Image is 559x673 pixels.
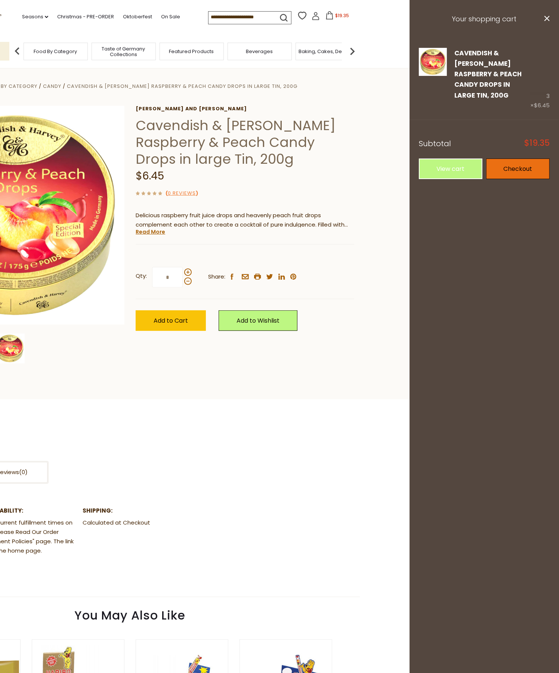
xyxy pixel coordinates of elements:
[246,49,273,54] a: Beverages
[299,49,356,54] a: Baking, Cakes, Desserts
[419,159,482,179] a: View cart
[534,101,550,109] span: $6.45
[43,83,61,90] a: Candy
[34,49,77,54] a: Food By Category
[136,271,147,281] strong: Qty:
[136,117,354,168] h1: Cavendish & [PERSON_NAME] Raspberry & Peach Candy Drops in large Tin, 200g
[524,139,550,147] span: $19.35
[136,106,354,112] a: [PERSON_NAME] and [PERSON_NAME]
[530,48,550,110] div: 3 ×
[169,49,214,54] a: Featured Products
[168,190,196,197] a: 0 Reviews
[136,228,165,236] a: Read More
[321,11,353,22] button: $19.35
[22,13,48,21] a: Seasons
[345,44,360,59] img: next arrow
[10,44,25,59] img: previous arrow
[335,12,349,19] span: $19.35
[83,518,177,528] dd: Calculated at Checkout
[136,310,206,331] button: Add to Cart
[123,13,152,21] a: Oktoberfest
[219,310,297,331] a: Add to Wishlist
[57,13,114,21] a: Christmas - PRE-ORDER
[94,46,154,57] a: Taste of Germany Collections
[136,211,354,230] p: Delicious raspberry fruit juice drops and heavenly peach fruit drops complement each other to cre...
[208,272,225,282] span: Share:
[154,316,188,325] span: Add to Cart
[83,506,177,516] dt: Shipping:
[166,190,198,197] span: ( )
[152,267,183,288] input: Qty:
[136,169,164,183] span: $6.45
[161,13,180,21] a: On Sale
[419,138,451,149] span: Subtotal
[67,83,297,90] a: Cavendish & [PERSON_NAME] Raspberry & Peach Candy Drops in large Tin, 200g
[454,49,522,100] a: Cavendish & [PERSON_NAME] Raspberry & Peach Candy Drops in large Tin, 200g
[419,48,447,76] img: Cavendish & Harvey Raspberry & Peach Candy Drops in large Tin, 200g
[486,159,550,179] a: Checkout
[419,48,447,110] a: Cavendish & Harvey Raspberry & Peach Candy Drops in large Tin, 200g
